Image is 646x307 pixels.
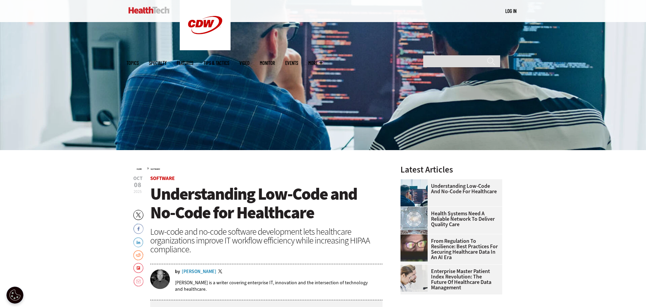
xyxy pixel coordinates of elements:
a: Log in [505,8,516,14]
button: Open Preferences [6,287,23,304]
img: Brian Horowitz [150,269,170,289]
a: CDW [180,45,231,52]
img: medical researchers look at data on desktop monitor [400,265,428,292]
span: 2025 [134,189,142,194]
div: » [137,165,383,171]
span: Specialty [149,60,167,66]
a: From Regulation to Resilience: Best Practices for Securing Healthcare Data in an AI Era [400,238,498,260]
a: Enterprise Master Patient Index Revolution: The Future of Healthcare Data Management [400,269,498,290]
a: Software [150,175,175,182]
span: More [308,60,322,66]
a: Software [151,168,160,170]
div: Cookie Settings [6,287,23,304]
a: Home [137,168,142,170]
img: Home [129,7,170,14]
div: Low-code and no-code software development lets healthcare organizations improve IT workflow effic... [150,227,383,254]
a: Features [177,60,193,66]
span: Oct [133,176,142,181]
a: [PERSON_NAME] [182,269,216,274]
span: Topics [126,60,139,66]
a: Events [285,60,298,66]
a: Tips & Tactics [203,60,229,66]
a: medical researchers look at data on desktop monitor [400,265,431,270]
a: Coworkers coding [400,179,431,185]
a: Understanding Low-Code and No-Code for Healthcare [400,183,498,194]
a: woman wearing glasses looking at healthcare data on screen [400,234,431,240]
a: Twitter [218,269,224,275]
span: by [175,269,180,274]
a: Healthcare networking [400,207,431,212]
img: woman wearing glasses looking at healthcare data on screen [400,234,428,261]
img: Healthcare networking [400,207,428,234]
span: 08 [133,182,142,188]
a: Health Systems Need a Reliable Network To Deliver Quality Care [400,211,498,227]
a: MonITor [260,60,275,66]
h3: Latest Articles [400,165,502,174]
div: User menu [505,7,516,15]
a: Video [239,60,250,66]
span: Understanding Low-Code and No-Code for Healthcare [150,183,357,224]
p: [PERSON_NAME] is a writer covering enterprise IT, innovation and the intersection of technology a... [175,279,383,292]
img: Coworkers coding [400,179,428,206]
